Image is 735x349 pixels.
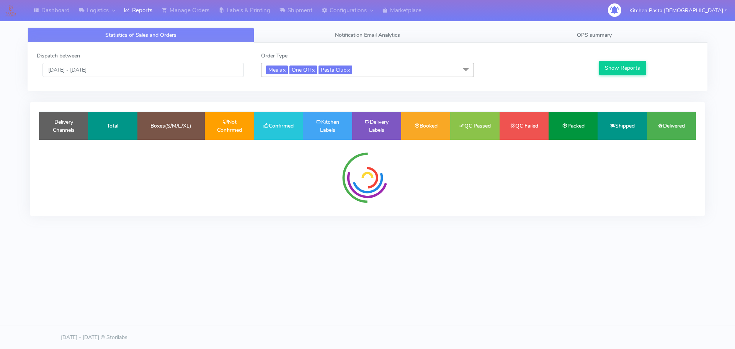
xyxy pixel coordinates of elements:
td: Delivery Labels [352,112,401,140]
td: Not Confirmed [205,112,254,140]
span: Pasta Club [318,66,352,74]
td: Shipped [598,112,647,140]
button: Kitchen Pasta [DEMOGRAPHIC_DATA] [624,3,733,18]
label: Order Type [261,52,287,60]
a: x [282,66,286,74]
td: QC Failed [500,112,549,140]
ul: Tabs [28,28,707,43]
span: Meals [266,66,288,74]
td: Booked [401,112,450,140]
span: OPS summary [577,31,612,39]
td: Confirmed [254,112,303,140]
td: Boxes(S/M/L/XL) [137,112,205,140]
img: spinner-radial.svg [339,149,396,206]
td: Delivery Channels [39,112,88,140]
td: Total [88,112,137,140]
label: Dispatch between [37,52,80,60]
td: Delivered [647,112,696,140]
td: Packed [549,112,598,140]
span: One Off [289,66,317,74]
button: Show Reports [599,61,646,75]
td: Kitchen Labels [303,112,352,140]
a: x [346,66,350,74]
a: x [311,66,315,74]
span: Notification Email Analytics [335,31,400,39]
input: Pick the Daterange [42,63,244,77]
span: Statistics of Sales and Orders [105,31,176,39]
td: QC Passed [450,112,499,140]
